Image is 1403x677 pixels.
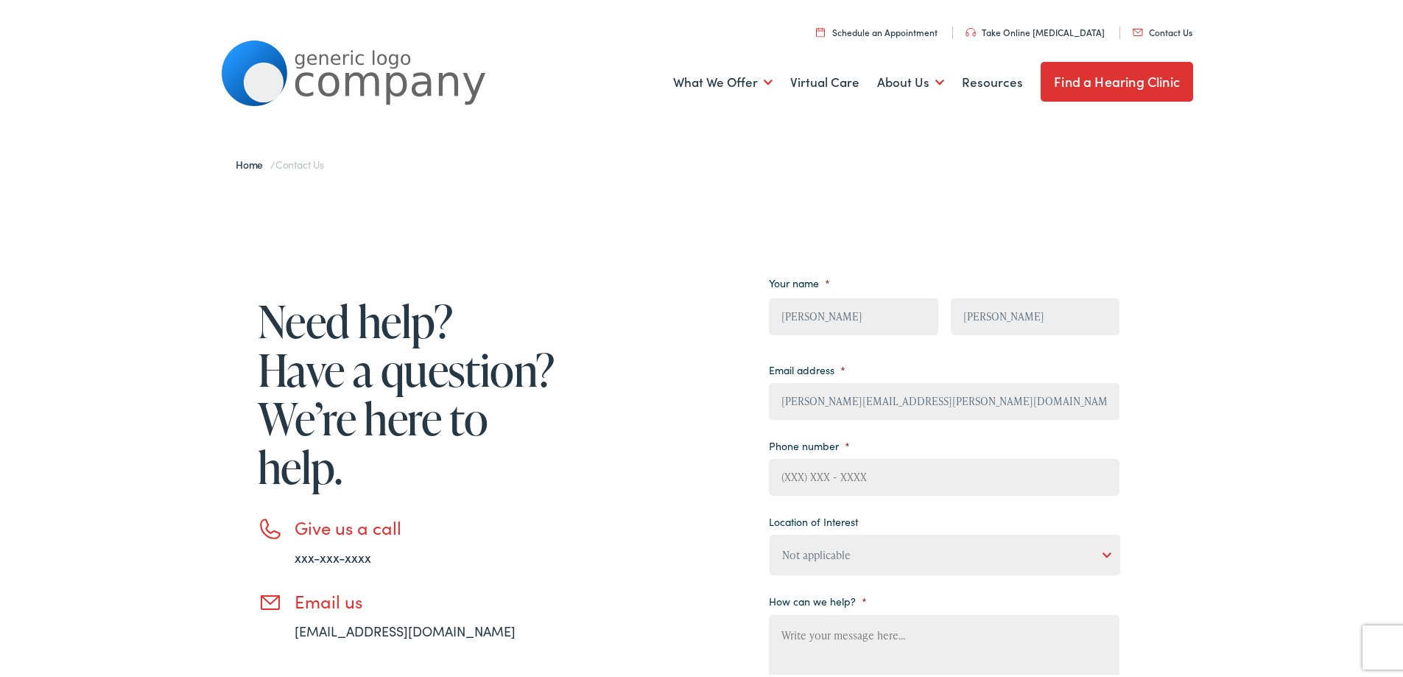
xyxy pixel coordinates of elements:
[236,154,324,169] span: /
[769,295,938,332] input: First name
[966,25,976,34] img: utility icon
[275,154,324,169] span: Contact Us
[236,154,270,169] a: Home
[769,436,850,449] label: Phone number
[769,512,858,525] label: Location of Interest
[295,619,516,637] a: [EMAIL_ADDRESS][DOMAIN_NAME]
[951,295,1119,332] input: Last name
[769,273,830,287] label: Your name
[790,52,859,107] a: Virtual Care
[769,360,845,373] label: Email address
[816,23,938,35] a: Schedule an Appointment
[295,588,560,609] h3: Email us
[769,380,1119,417] input: example@email.com
[673,52,773,107] a: What We Offer
[769,592,867,605] label: How can we help?
[966,23,1105,35] a: Take Online [MEDICAL_DATA]
[1041,59,1193,99] a: Find a Hearing Clinic
[877,52,944,107] a: About Us
[962,52,1023,107] a: Resources
[769,456,1119,493] input: (XXX) XXX - XXXX
[258,294,560,488] h1: Need help? Have a question? We’re here to help.
[816,24,825,34] img: utility icon
[1133,23,1192,35] a: Contact Us
[295,545,371,564] a: xxx-xxx-xxxx
[1133,26,1143,33] img: utility icon
[295,514,560,536] h3: Give us a call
